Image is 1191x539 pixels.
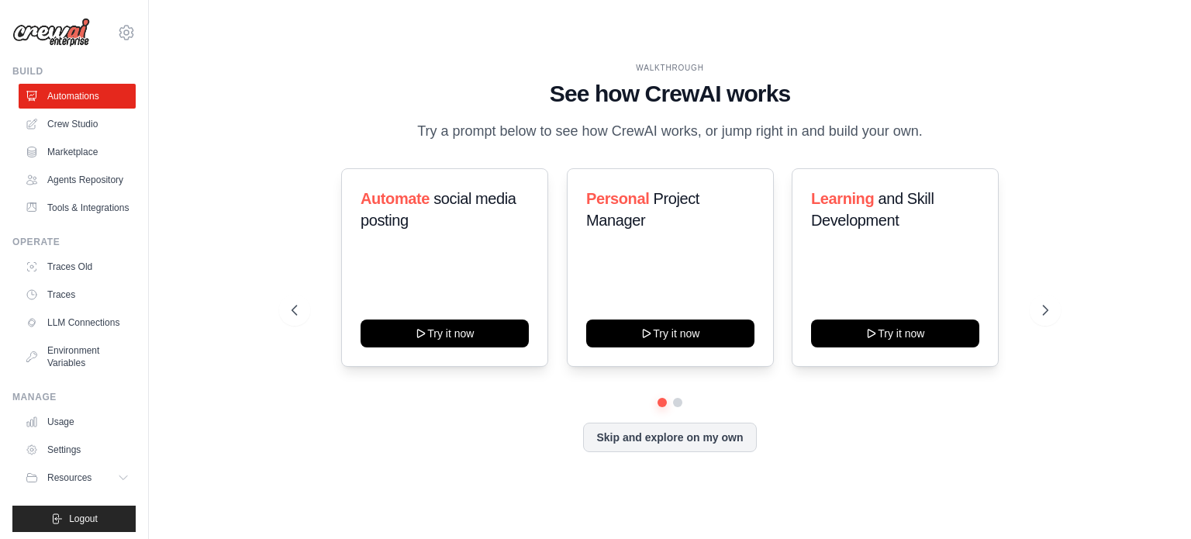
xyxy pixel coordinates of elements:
button: Skip and explore on my own [583,423,756,452]
a: Settings [19,437,136,462]
span: social media posting [361,190,516,229]
a: Traces [19,282,136,307]
div: Build [12,65,136,78]
button: Try it now [586,320,754,347]
p: Try a prompt below to see how CrewAI works, or jump right in and build your own. [409,120,930,143]
h1: See how CrewAI works [292,80,1048,108]
img: Logo [12,18,90,47]
a: LLM Connections [19,310,136,335]
button: Try it now [361,320,529,347]
a: Automations [19,84,136,109]
button: Try it now [811,320,979,347]
a: Environment Variables [19,338,136,375]
span: Personal [586,190,649,207]
a: Crew Studio [19,112,136,136]
iframe: Chat Widget [1113,465,1191,539]
span: Learning [811,190,874,207]
a: Tools & Integrations [19,195,136,220]
div: WALKTHROUGH [292,62,1048,74]
a: Agents Repository [19,168,136,192]
button: Resources [19,465,136,490]
button: Logout [12,506,136,532]
span: Resources [47,472,91,484]
span: and Skill Development [811,190,934,229]
a: Traces Old [19,254,136,279]
span: Logout [69,513,98,525]
span: Automate [361,190,430,207]
a: Marketplace [19,140,136,164]
div: Operate [12,236,136,248]
a: Usage [19,409,136,434]
div: Manage [12,391,136,403]
span: Project Manager [586,190,699,229]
